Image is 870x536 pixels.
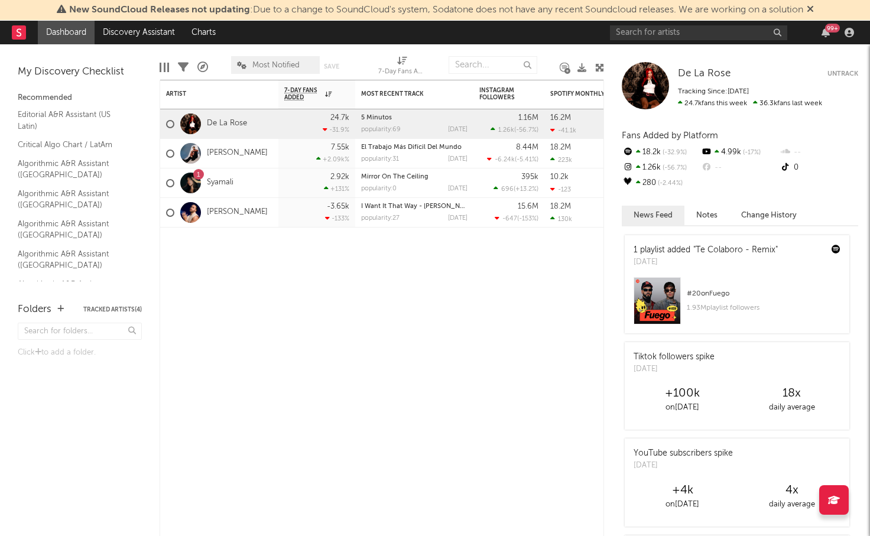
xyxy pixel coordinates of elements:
a: Algorithmic A&R Assistant ([GEOGRAPHIC_DATA]) [18,248,130,272]
div: 1.26k [622,160,700,176]
div: 18.2M [550,203,571,210]
div: 16.2M [550,114,571,122]
div: 4 x [737,483,846,498]
div: Filters [178,50,189,85]
span: -5.41 % [517,157,537,163]
div: El Trabajo Más Difícil Del Mundo [361,144,468,151]
div: popularity: 27 [361,215,400,222]
div: YouTube subscribers spike [634,447,733,460]
a: Algorithmic A&R Assistant ([GEOGRAPHIC_DATA]) [18,187,130,212]
div: 8.44M [516,144,538,151]
div: 7.55k [331,144,349,151]
span: -32.9 % [661,150,687,156]
span: -56.7 % [516,127,537,134]
div: [DATE] [634,256,778,268]
div: I Want It That Way - KARYO Remix [361,203,468,210]
div: -- [700,160,779,176]
span: -56.7 % [661,165,687,171]
div: -31.9 % [323,126,349,134]
div: on [DATE] [628,401,737,415]
div: 395k [521,173,538,181]
div: -3.65k [327,203,349,210]
div: Folders [18,303,51,317]
button: Save [324,63,339,70]
a: "Te Colaboro - Remix" [693,246,778,254]
a: Algorithmic A&R Assistant ([GEOGRAPHIC_DATA]) [18,157,130,181]
div: +100k [628,386,737,401]
div: +2.09k % [316,155,349,163]
a: Critical Algo Chart / LatAm [18,138,130,151]
div: +131 % [324,185,349,193]
button: Tracked Artists(4) [83,307,142,313]
div: 99 + [825,24,840,33]
a: Syamali [207,178,233,188]
div: 4.99k [700,145,779,160]
input: Search for folders... [18,323,142,340]
span: : Due to a change to SoundCloud's system, Sodatone does not have any recent Soundcloud releases. ... [69,5,803,15]
a: Editorial A&R Assistant (US Latin) [18,108,130,132]
div: Instagram Followers [479,87,521,101]
a: [PERSON_NAME] [207,207,268,217]
div: 2.92k [330,173,349,181]
span: -647 [502,216,517,222]
div: Most Recent Track [361,90,450,98]
div: daily average [737,401,846,415]
span: 696 [501,186,514,193]
div: 7-Day Fans Added (7-Day Fans Added) [378,50,426,85]
div: ( ) [495,215,538,222]
div: popularity: 0 [361,186,397,192]
div: -- [780,145,858,160]
div: 0 [780,160,858,176]
div: Artist [166,90,255,98]
span: 7-Day Fans Added [284,87,322,101]
div: on [DATE] [628,498,737,512]
div: 1.93M playlist followers [687,301,840,315]
a: [PERSON_NAME] [207,148,268,158]
div: [DATE] [448,215,468,222]
div: Tiktok followers spike [634,351,715,363]
div: 130k [550,215,572,223]
a: #20onFuego1.93Mplaylist followers [625,277,849,333]
div: A&R Pipeline [197,50,208,85]
div: Click to add a folder. [18,346,142,360]
div: 15.6M [518,203,538,210]
div: [DATE] [448,126,468,133]
div: My Discovery Checklist [18,65,142,79]
div: 280 [622,176,700,191]
div: 24.7k [330,114,349,122]
div: -133 % [325,215,349,222]
a: I Want It That Way - [PERSON_NAME] Remix [361,203,496,210]
button: Change History [729,206,809,225]
a: Charts [183,21,224,44]
div: [DATE] [634,460,733,472]
a: Algorithmic A&R Assistant ([GEOGRAPHIC_DATA]) [18,217,130,242]
span: -2.44 % [656,180,683,187]
div: [DATE] [448,186,468,192]
div: 10.2k [550,173,569,181]
a: Mirror On The Ceiling [361,174,428,180]
a: Algorithmic A&R Assistant ([GEOGRAPHIC_DATA]) [18,278,130,302]
span: +13.2 % [515,186,537,193]
span: 1.26k [498,127,514,134]
div: 18.2M [550,144,571,151]
span: 36.3k fans last week [678,100,822,107]
button: Notes [684,206,729,225]
span: Most Notified [252,61,300,69]
span: -17 % [741,150,761,156]
span: 24.7k fans this week [678,100,747,107]
span: Tracking Since: [DATE] [678,88,749,95]
div: -41.1k [550,126,576,134]
div: 18.2k [622,145,700,160]
div: Edit Columns [160,50,169,85]
span: Fans Added by Platform [622,131,718,140]
input: Search... [449,56,537,74]
a: De La Rose [678,68,731,80]
div: 1.16M [518,114,538,122]
span: Dismiss [807,5,814,15]
div: # 20 on Fuego [687,287,840,301]
div: Mirror On The Ceiling [361,174,468,180]
a: De La Rose [207,119,247,129]
div: 18 x [737,386,846,401]
button: News Feed [622,206,684,225]
a: Discovery Assistant [95,21,183,44]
